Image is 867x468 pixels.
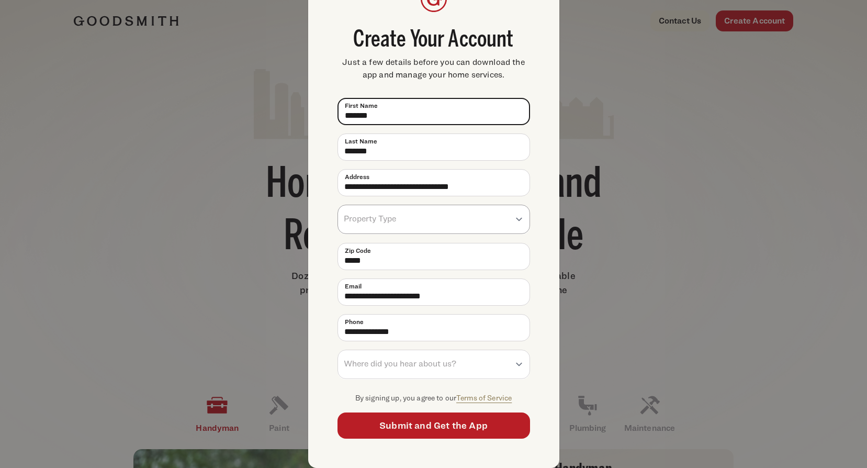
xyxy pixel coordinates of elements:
[345,101,378,110] span: First Name
[345,282,362,291] span: Email
[345,172,369,182] span: Address
[345,137,377,146] span: Last Name
[345,246,371,255] span: Zip Code
[345,317,364,327] span: Phone
[337,29,530,52] span: Create Your Account
[456,393,512,402] a: Terms of Service
[337,56,530,81] span: Just a few details before you can download the app and manage your home services.
[337,413,530,439] button: Submit and Get the App
[337,392,530,404] p: By signing up, you agree to our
